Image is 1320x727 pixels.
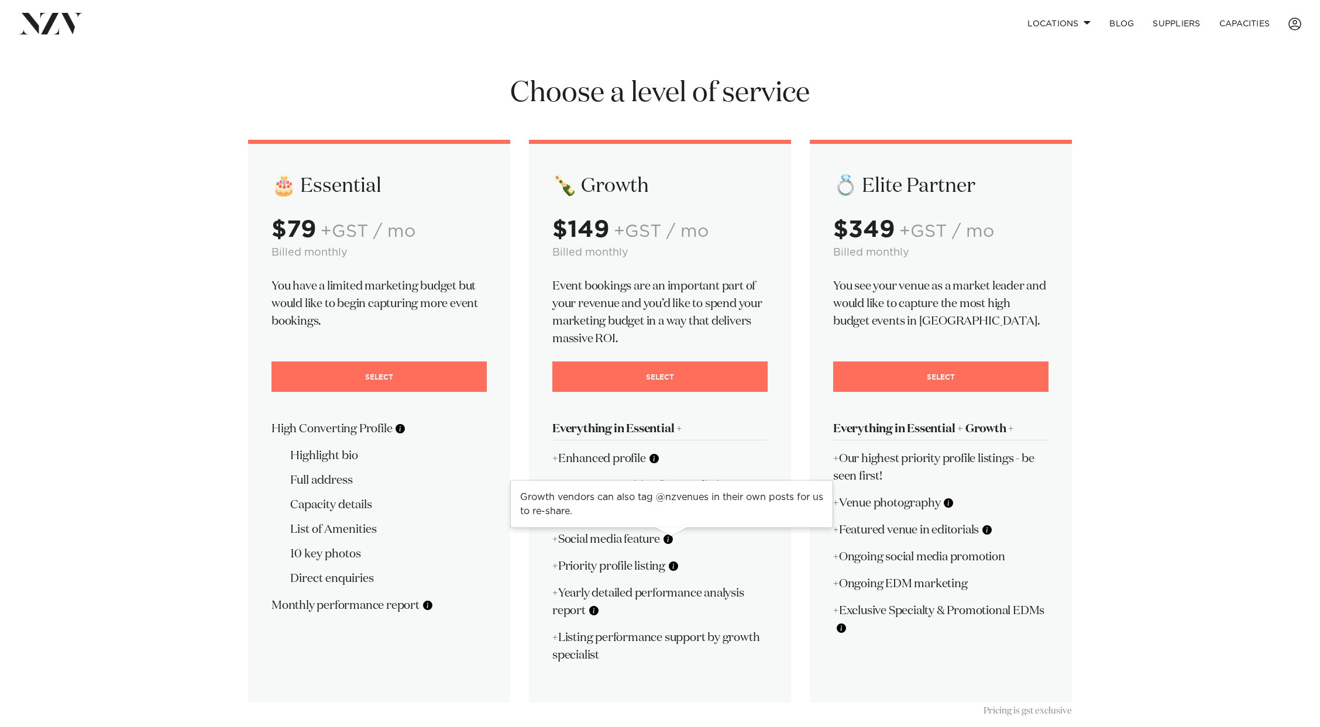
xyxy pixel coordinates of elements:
[833,173,1049,199] h2: 💍 Elite Partner
[1018,11,1100,36] a: Locations
[833,494,1049,512] p: +Venue photography
[321,223,415,240] span: +GST / mo
[290,496,487,514] li: Capacity details
[552,629,768,664] p: +Listing performance support by growth specialist
[290,545,487,563] li: 10 key photos
[271,247,348,258] small: Billed monthly
[271,420,487,437] p: High Converting Profile
[833,521,1049,539] p: +Featured venue in editorials
[833,247,909,258] small: Billed monthly
[833,450,1049,485] p: +Our highest priority profile listings - be seen first!
[552,277,768,347] p: Event bookings are an important part of your revenue and you’d like to spend your marketing budge...
[552,218,609,242] strong: $149
[271,597,487,614] p: Monthly performance report
[552,361,768,392] a: Select
[1100,11,1143,36] a: BLOG
[833,423,1014,435] strong: Everything in Essential + Growth +
[552,477,768,494] p: +Expert copywriting for your listing
[290,570,487,587] li: Direct enquiries
[614,223,709,240] span: +GST / mo
[833,548,1049,566] p: +Ongoing social media promotion
[290,447,487,464] li: Highlight bio
[271,218,316,242] strong: $79
[899,223,994,240] span: +GST / mo
[552,247,628,258] small: Billed monthly
[511,481,833,528] div: Growth vendors can also tag @nzvenues in their own posts for us to re-share.
[1210,11,1280,36] a: Capacities
[833,602,1049,637] p: +Exclusive Specialty & Promotional EDMs
[271,361,487,392] a: Select
[1143,11,1209,36] a: SUPPLIERS
[833,277,1049,330] p: You see your venue as a market leader and would like to capture the most high budget events in [G...
[552,423,682,435] strong: Everything in Essential +
[833,361,1049,392] a: Select
[552,173,768,199] h2: 🍾 Growth
[290,521,487,538] li: List of Amenities
[552,557,768,575] p: +Priority profile listing
[248,75,1072,112] h1: Choose a level of service
[271,173,487,199] h2: 🎂 Essential
[984,707,1072,715] small: Pricing is gst exclusive
[833,218,895,242] strong: $349
[271,277,487,330] p: You have a limited marketing budget but would like to begin capturing more event bookings.
[19,13,82,34] img: nzv-logo.png
[833,575,1049,592] p: +Ongoing EDM marketing
[290,471,487,489] li: Full address
[552,450,768,467] p: +Enhanced profile
[552,530,768,548] p: +Social media feature
[552,584,768,619] p: +Yearly detailed performance analysis report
